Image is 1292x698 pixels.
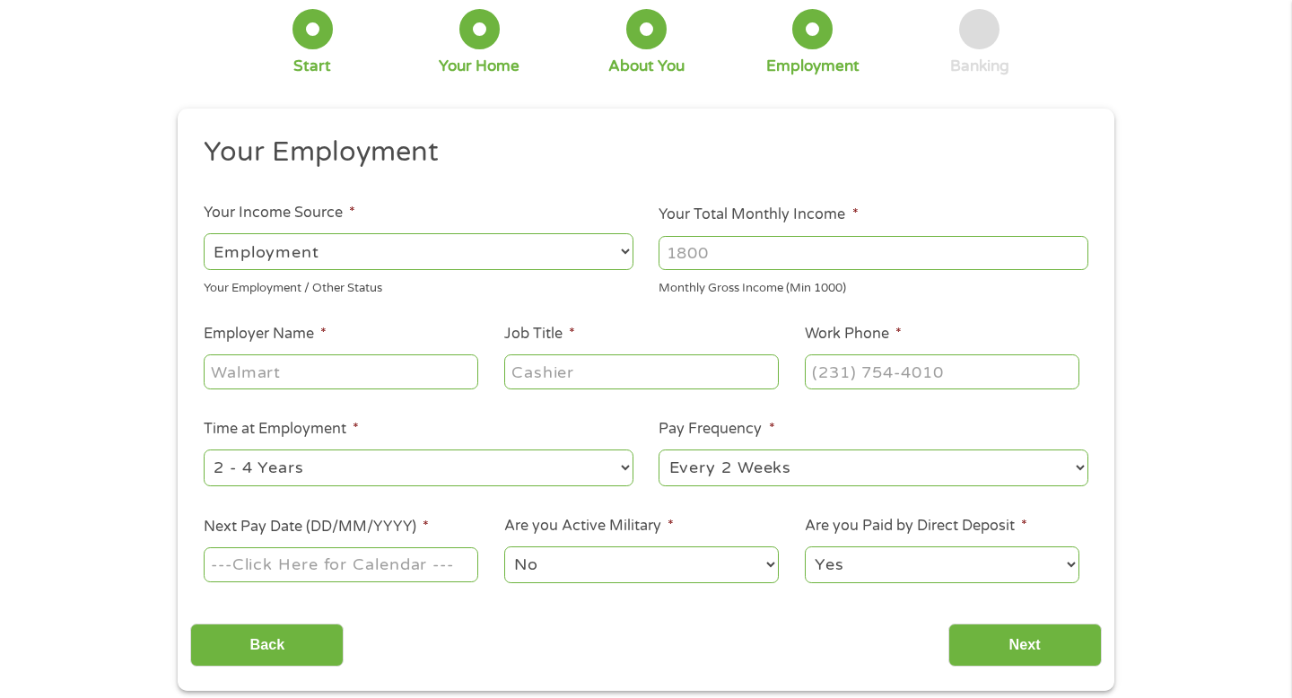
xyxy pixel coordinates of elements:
[439,57,519,76] div: Your Home
[659,236,1088,270] input: 1800
[948,624,1102,667] input: Next
[190,624,344,667] input: Back
[608,57,685,76] div: About You
[204,135,1076,170] h2: Your Employment
[950,57,1009,76] div: Banking
[204,547,478,581] input: ---Click Here for Calendar ---
[204,204,355,222] label: Your Income Source
[805,517,1027,536] label: Are you Paid by Direct Deposit
[659,420,774,439] label: Pay Frequency
[659,205,858,224] label: Your Total Monthly Income
[504,517,674,536] label: Are you Active Military
[659,274,1088,298] div: Monthly Gross Income (Min 1000)
[766,57,860,76] div: Employment
[504,325,575,344] label: Job Title
[504,354,779,388] input: Cashier
[204,325,327,344] label: Employer Name
[293,57,331,76] div: Start
[204,354,478,388] input: Walmart
[204,274,633,298] div: Your Employment / Other Status
[204,420,359,439] label: Time at Employment
[204,518,429,537] label: Next Pay Date (DD/MM/YYYY)
[805,354,1079,388] input: (231) 754-4010
[805,325,902,344] label: Work Phone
